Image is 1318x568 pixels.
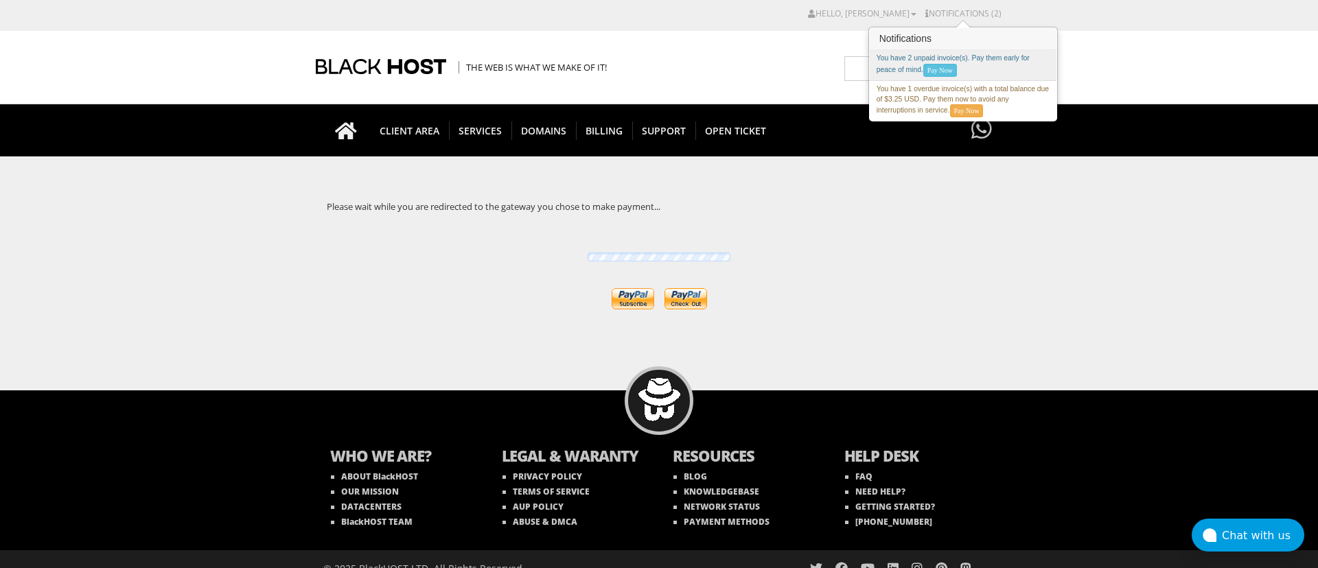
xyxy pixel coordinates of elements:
a: SERVICES [449,104,512,156]
a: NETWORK STATUS [673,501,760,512]
span: Billing [576,121,633,140]
input: Need help? [844,56,1002,81]
a: Support [632,104,696,156]
a: OUR MISSION [331,486,399,497]
a: Pay Now [923,64,957,77]
span: CLIENT AREA [370,121,450,140]
div: Chat with us [1222,529,1304,542]
span: Domains [511,121,577,140]
a: Go to homepage [321,104,371,156]
a: Open Ticket [695,104,776,156]
a: PAYMENT METHODS [673,516,770,528]
a: Billing [576,104,633,156]
a: GETTING STARTED? [845,501,935,512]
a: AUP POLICY [502,501,564,512]
a: PRIVACY POLICY [502,471,582,482]
a: FAQ [845,471,872,482]
span: Support [632,121,696,140]
span: Open Ticket [695,121,776,140]
div: Please wait while you are redirected to the gateway you chose to make payment... [316,189,1002,224]
img: BlackHOST mascont, Blacky. [638,378,681,421]
a: KNOWLEDGEBASE [673,486,759,497]
img: Loading [583,250,735,263]
a: Domains [511,104,577,156]
span: The Web is what we make of it! [459,61,607,73]
a: Have questions? [968,104,995,155]
a: ABUSE & DMCA [502,516,577,528]
h3: Notifications [870,28,1056,50]
b: LEGAL & WARANTY [502,445,646,469]
div: You have 2 unpaid invoice(s). Pay them early for peace of mind. [870,50,1056,81]
input: Subscribe with PayPal for Automatic Payments [612,288,654,309]
span: SERVICES [449,121,512,140]
a: NEED HELP? [845,486,905,497]
a: BLOG [673,471,707,482]
a: CLIENT AREA [370,104,450,156]
b: RESOURCES [673,445,817,469]
a: BlackHOST TEAM [331,516,413,528]
div: You have 1 overdue invoice(s) with a total balance due of $3.25 USD. Pay them now to avoid any in... [870,81,1056,121]
button: Chat with us [1192,519,1304,552]
a: [PHONE_NUMBER] [845,516,932,528]
b: HELP DESK [844,445,988,469]
a: TERMS OF SERVICE [502,486,590,497]
input: Make a one time payment with PayPal [664,288,707,309]
a: ABOUT BlackHOST [331,471,418,482]
a: Notifications (2) [925,8,1002,19]
a: Hello, [PERSON_NAME] [808,8,916,19]
a: Pay Now [950,104,984,117]
a: DATACENTERS [331,501,402,512]
b: WHO WE ARE? [330,445,474,469]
